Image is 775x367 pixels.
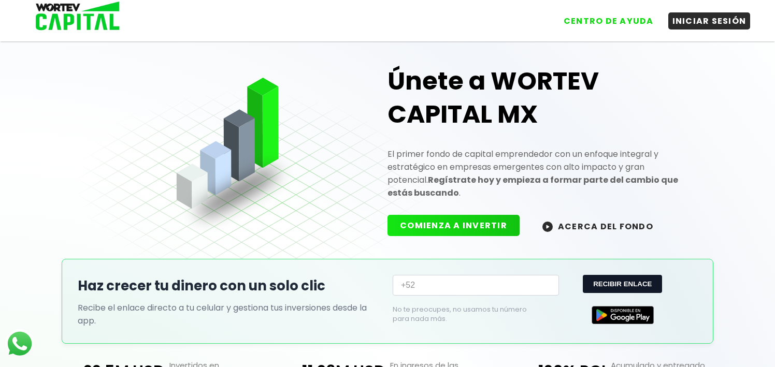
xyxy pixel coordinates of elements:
a: COMIENZA A INVERTIR [387,219,530,231]
h2: Haz crecer tu dinero con un solo clic [78,276,382,296]
p: No te preocupes, no usamos tu número para nada más. [393,305,542,324]
img: logos_whatsapp-icon.242b2217.svg [5,329,34,358]
button: RECIBIR ENLACE [583,275,662,293]
button: COMIENZA A INVERTIR [387,215,520,236]
button: ACERCA DEL FONDO [530,215,666,237]
a: INICIAR SESIÓN [658,5,751,30]
strong: Regístrate hoy y empieza a formar parte del cambio que estás buscando [387,174,678,199]
a: CENTRO DE AYUDA [549,5,658,30]
h1: Únete a WORTEV CAPITAL MX [387,65,697,131]
button: CENTRO DE AYUDA [559,12,658,30]
p: El primer fondo de capital emprendedor con un enfoque integral y estratégico en empresas emergent... [387,148,697,199]
img: Google Play [592,306,654,324]
img: wortev-capital-acerca-del-fondo [542,222,553,232]
button: INICIAR SESIÓN [668,12,751,30]
p: Recibe el enlace directo a tu celular y gestiona tus inversiones desde la app. [78,301,382,327]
